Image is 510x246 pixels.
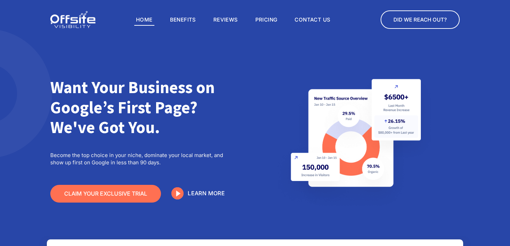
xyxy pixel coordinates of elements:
a: Benefits [168,14,198,26]
p: Become the top choice in your niche, dominate your local market, and show up first on Google in l... [50,151,235,166]
a: Reviews [212,14,240,26]
a: Did we reach out? [381,10,460,29]
a: Pricing [254,14,279,26]
a: Home [134,14,154,26]
span: Did we reach out? [393,16,447,23]
h1: Want Your Business on Google’s First Page? We've Got You. [50,77,235,138]
span: Claim Your Exclusive Trial [64,190,147,197]
a: Learn more [171,187,184,199]
a: Contact Us [293,14,332,26]
a: Learn more [188,190,225,197]
nav: Menu [134,14,332,26]
a: Claim Your Exclusive Trial [50,185,161,203]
